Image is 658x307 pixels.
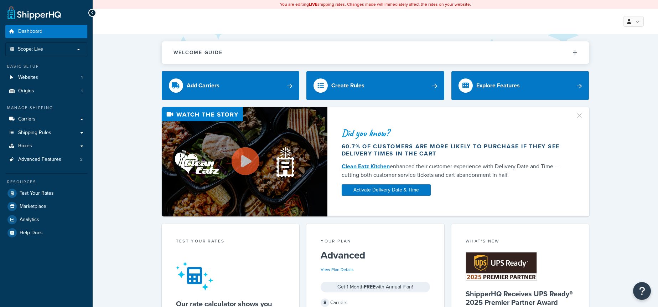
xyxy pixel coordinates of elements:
a: Activate Delivery Date & Time [342,184,431,196]
div: enhanced their customer experience with Delivery Date and Time — cutting both customer service ti... [342,162,567,179]
span: Help Docs [20,230,43,236]
span: 2 [80,157,83,163]
b: LIVE [309,1,317,7]
button: Open Resource Center [633,282,651,300]
a: Carriers [5,113,87,126]
a: Advanced Features2 [5,153,87,166]
div: Did you know? [342,128,567,138]
a: Websites1 [5,71,87,84]
span: Analytics [20,217,39,223]
a: Shipping Rules [5,126,87,139]
span: Test Your Rates [20,190,54,196]
div: Your Plan [321,238,430,246]
div: Add Carriers [187,81,219,91]
div: Manage Shipping [5,105,87,111]
strong: FREE [364,283,375,291]
span: 1 [81,75,83,81]
span: Shipping Rules [18,130,51,136]
a: Boxes [5,139,87,153]
div: What's New [466,238,575,246]
span: Marketplace [20,204,46,210]
span: 1 [81,88,83,94]
span: Advanced Features [18,157,61,163]
span: Websites [18,75,38,81]
a: View Plan Details [321,266,354,273]
li: Origins [5,85,87,98]
a: Marketplace [5,200,87,213]
h5: Advanced [321,250,430,261]
span: Carriers [18,116,36,122]
span: 8 [321,298,329,307]
div: Create Rules [331,81,364,91]
a: Create Rules [306,71,444,100]
a: Add Carriers [162,71,300,100]
a: Clean Eatz Kitchen [342,162,390,170]
div: Resources [5,179,87,185]
div: 60.7% of customers are more likely to purchase if they see delivery times in the cart [342,143,567,157]
a: Origins1 [5,85,87,98]
span: Dashboard [18,29,42,35]
li: Advanced Features [5,153,87,166]
a: Test Your Rates [5,187,87,200]
h5: ShipperHQ Receives UPS Ready® 2025 Premier Partner Award [466,290,575,307]
img: Video thumbnail [162,107,327,216]
h2: Welcome Guide [173,50,223,55]
div: Test your rates [176,238,285,246]
a: Help Docs [5,226,87,239]
div: Explore Features [476,81,520,91]
a: Dashboard [5,25,87,38]
span: Origins [18,88,34,94]
li: Websites [5,71,87,84]
button: Welcome Guide [162,41,589,64]
a: Analytics [5,213,87,226]
span: Scope: Live [18,46,43,52]
div: Basic Setup [5,63,87,70]
a: Explore Features [451,71,589,100]
div: Get 1 Month with Annual Plan! [321,282,430,292]
span: Boxes [18,143,32,149]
